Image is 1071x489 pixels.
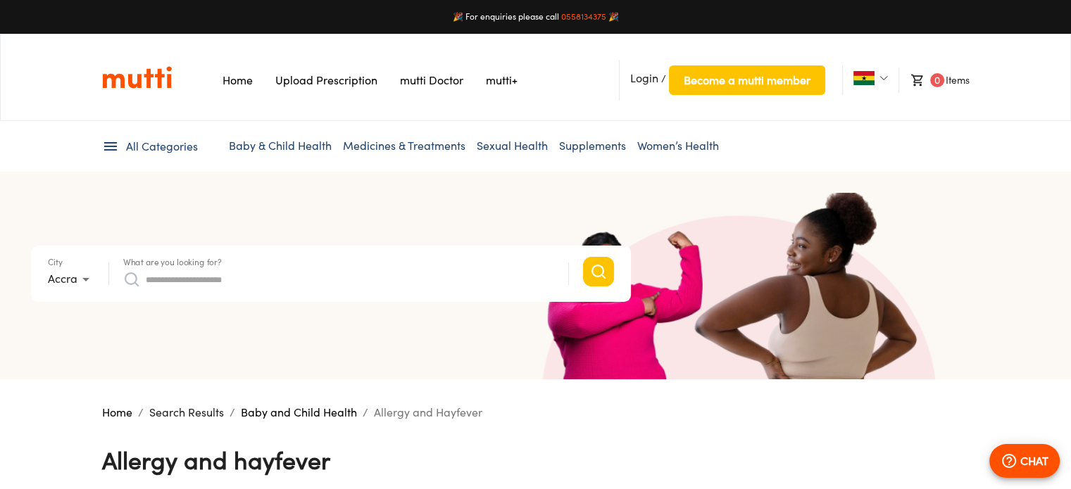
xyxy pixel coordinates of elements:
a: Navigates to Prescription Upload Page [275,73,377,87]
span: Become a mutti member [684,70,810,90]
li: / [230,404,235,421]
img: Ghana [853,71,875,85]
label: What are you looking for? [123,258,222,267]
a: Medicines & Treatments [343,139,465,153]
p: Search Results [149,404,224,421]
a: Baby & Child Health [229,139,332,153]
button: Become a mutti member [669,65,825,95]
a: Navigates to mutti+ page [486,73,518,87]
a: Navigates to mutti doctor website [400,73,463,87]
a: Link on the logo navigates to HomePage [102,65,172,89]
span: Login [630,71,658,85]
button: Search [583,257,614,286]
a: Navigates to Home Page [223,73,253,87]
a: Sexual Health [477,139,548,153]
li: / [138,404,144,421]
a: 0558134375 [561,11,606,22]
div: Accra [48,268,94,291]
a: Supplements [559,139,626,153]
li: / [619,60,825,101]
img: Logo [102,65,172,89]
button: CHAT [989,444,1060,478]
p: CHAT [1020,452,1048,469]
a: Home [102,405,132,419]
li: / [363,404,368,421]
h4: Allergy and Hayfever [102,445,330,475]
label: City [48,258,63,267]
p: Allergy and Hayfever [374,404,482,421]
img: Dropdown [879,74,888,82]
a: Women’s Health [637,139,719,153]
nav: breadcrumb [102,404,970,421]
span: 0 [930,73,944,87]
li: Items [898,68,969,93]
span: All Categories [126,139,198,155]
a: Baby and Child Health [241,405,357,419]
